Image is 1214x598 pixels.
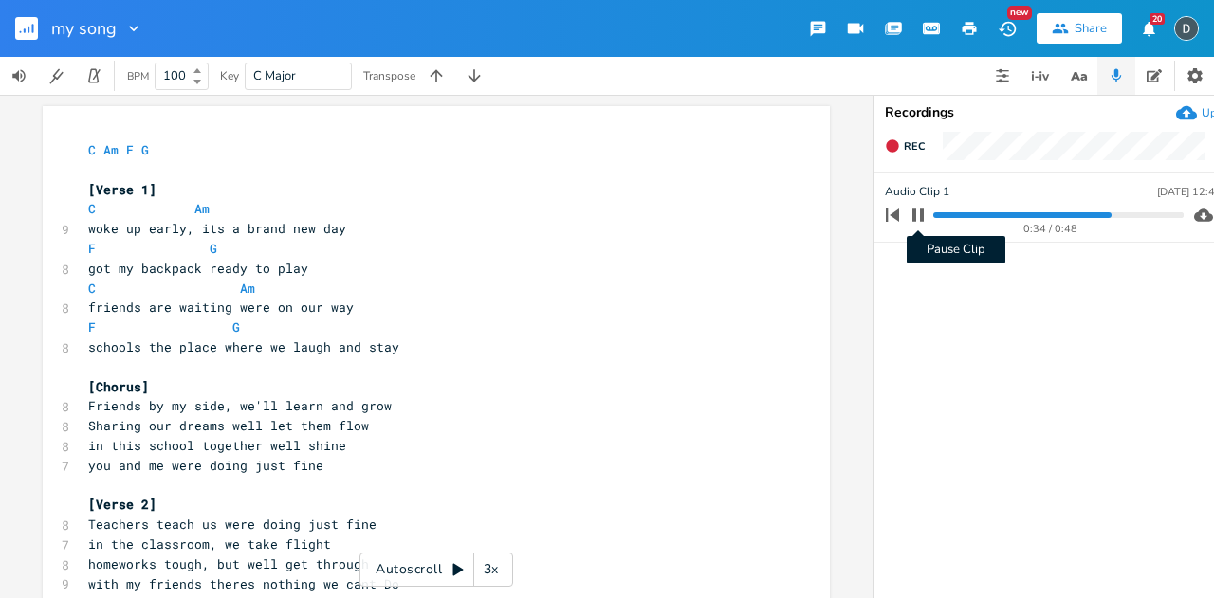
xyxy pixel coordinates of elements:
span: woke up early, its a brand new day [88,220,346,237]
div: 3x [474,553,508,587]
span: Rec [904,139,925,154]
button: 20 [1130,11,1168,45]
span: G [141,141,149,158]
span: Teachers teach us were doing just fine [88,516,377,533]
span: got my backpack ready to play [88,260,308,277]
span: C [88,280,96,297]
div: BPM [127,71,149,82]
span: Am [103,141,119,158]
span: in the classroom, we take flight [88,535,331,553]
button: Pause Clip [906,200,930,230]
span: [Verse 1] [88,181,156,198]
span: Sharing our dreams well let them flow [88,417,369,434]
span: [Verse 2] [88,496,156,513]
button: New [988,11,1026,45]
span: C [88,200,96,217]
span: homeworks tough, but well get through [88,555,369,572]
span: in this school together well shine [88,437,346,454]
span: F [126,141,134,158]
span: [Chorus] [88,378,149,395]
span: G [210,240,217,257]
div: Key [220,70,239,82]
span: Audio Clip 1 [885,183,949,201]
div: Share [1075,20,1107,37]
span: G [232,318,240,335]
span: C Major [253,67,296,84]
span: F [88,240,96,257]
span: Friends by my side, we'll learn and grow [88,397,392,414]
span: schools the place where we laugh and stay [88,338,399,355]
span: with my friends theres nothing we cant Do [88,575,399,592]
div: Autoscroll [359,553,513,587]
span: friends are waiting were on our way [88,299,354,316]
span: my song [51,20,117,37]
div: 0:34 / 0:48 [918,224,1184,234]
span: you and me were doing just fine [88,457,323,474]
div: 20 [1150,13,1165,25]
button: Share [1037,13,1122,44]
span: F [88,318,96,335]
span: C [88,141,96,158]
button: Rec [877,131,932,161]
span: Am [194,200,210,217]
span: Am [240,280,255,297]
img: Dave McNamara [1174,16,1199,41]
div: New [1007,6,1032,20]
div: Transpose [363,70,415,82]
